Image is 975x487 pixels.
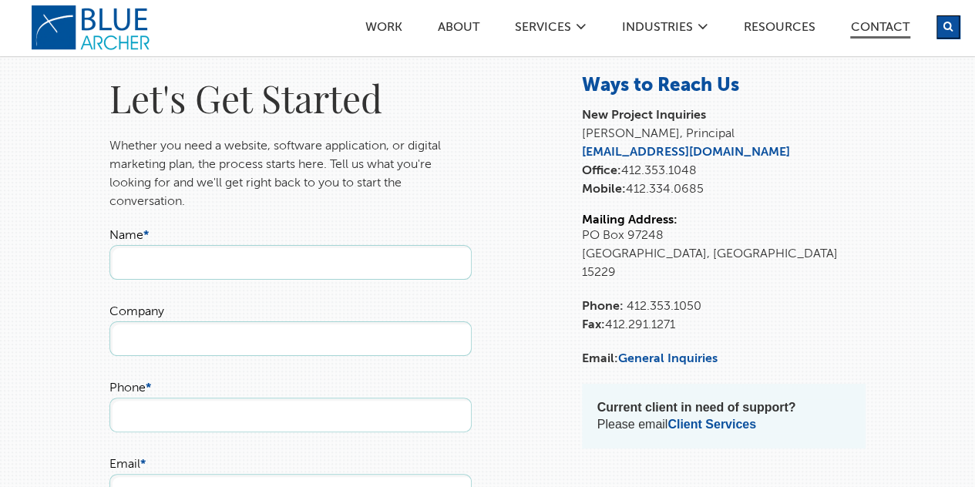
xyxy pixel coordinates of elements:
[597,401,796,414] strong: Current client in need of support?
[621,22,694,38] a: Industries
[582,227,866,282] p: PO Box 97248 [GEOGRAPHIC_DATA], [GEOGRAPHIC_DATA] 15229
[582,146,790,159] a: [EMAIL_ADDRESS][DOMAIN_NAME]
[582,183,626,196] strong: Mobile:
[850,22,910,39] a: Contact
[582,297,866,334] p: 412.291.1271
[582,165,621,177] strong: Office:
[109,306,164,318] label: Company
[597,399,850,433] p: Please email
[31,5,154,51] a: logo
[365,22,403,38] a: Work
[109,230,149,242] label: Name
[582,106,866,199] p: [PERSON_NAME], Principal 412.353.1048 412.334.0685
[514,22,572,38] a: SERVICES
[582,109,706,122] strong: New Project Inquiries
[743,22,816,38] a: Resources
[582,214,677,227] strong: Mailing Address:
[582,301,624,313] strong: Phone:
[582,74,866,99] h3: Ways to Reach Us
[109,74,472,122] h1: Let's Get Started
[109,458,146,471] label: Email
[109,137,472,211] p: Whether you need a website, software application, or digital marketing plan, the process starts h...
[437,22,480,38] a: ABOUT
[618,353,718,365] a: General Inquiries
[627,301,701,313] span: 412.353.1050
[582,353,618,365] strong: Email:
[582,319,605,331] strong: Fax:
[667,418,756,431] a: Client Services
[109,382,151,395] label: Phone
